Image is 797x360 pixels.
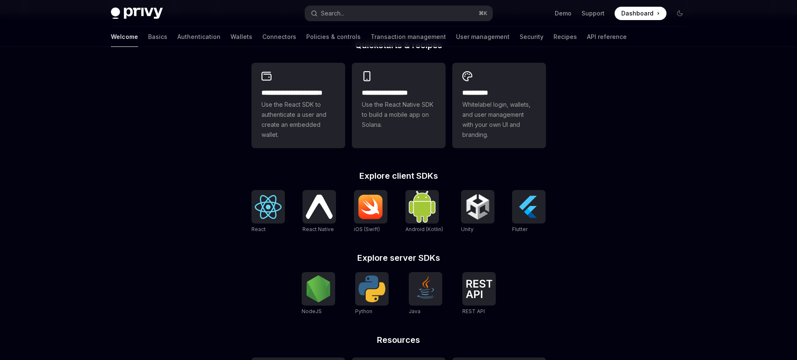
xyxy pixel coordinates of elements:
[512,226,528,232] span: Flutter
[111,27,138,47] a: Welcome
[405,226,443,232] span: Android (Kotlin)
[466,280,492,298] img: REST API
[251,336,546,344] h2: Resources
[555,9,571,18] a: Demo
[357,194,384,219] img: iOS (Swift)
[520,27,543,47] a: Security
[515,193,542,220] img: Flutter
[354,226,380,232] span: iOS (Swift)
[462,100,536,140] span: Whitelabel login, wallets, and user management with your own UI and branding.
[409,191,436,222] img: Android (Kotlin)
[251,190,285,234] a: ReactReact
[177,27,220,47] a: Authentication
[305,275,332,302] img: NodeJS
[462,308,485,314] span: REST API
[355,272,389,316] a: PythonPython
[461,226,474,232] span: Unity
[251,172,546,180] h2: Explore client SDKs
[462,272,496,316] a: REST APIREST API
[456,27,510,47] a: User management
[354,190,387,234] a: iOS (Swift)iOS (Swift)
[409,308,420,314] span: Java
[587,27,627,47] a: API reference
[355,308,372,314] span: Python
[231,27,252,47] a: Wallets
[412,275,439,302] img: Java
[262,27,296,47] a: Connectors
[554,27,577,47] a: Recipes
[261,100,335,140] span: Use the React SDK to authenticate a user and create an embedded wallet.
[111,8,163,19] img: dark logo
[371,27,446,47] a: Transaction management
[615,7,666,20] a: Dashboard
[359,275,385,302] img: Python
[362,100,436,130] span: Use the React Native SDK to build a mobile app on Solana.
[409,272,442,316] a: JavaJava
[251,226,266,232] span: React
[321,8,344,18] div: Search...
[512,190,546,234] a: FlutterFlutter
[251,254,546,262] h2: Explore server SDKs
[582,9,605,18] a: Support
[148,27,167,47] a: Basics
[621,9,653,18] span: Dashboard
[305,6,492,21] button: Open search
[405,190,443,234] a: Android (Kotlin)Android (Kotlin)
[464,193,491,220] img: Unity
[302,308,322,314] span: NodeJS
[352,63,446,148] a: **** **** **** ***Use the React Native SDK to build a mobile app on Solana.
[302,190,336,234] a: React NativeReact Native
[452,63,546,148] a: **** *****Whitelabel login, wallets, and user management with your own UI and branding.
[302,272,335,316] a: NodeJSNodeJS
[251,41,546,49] h2: Quickstarts & recipes
[255,195,282,219] img: React
[673,7,687,20] button: Toggle dark mode
[306,195,333,219] img: React Native
[461,190,495,234] a: UnityUnity
[302,226,334,232] span: React Native
[306,27,361,47] a: Policies & controls
[479,10,487,17] span: ⌘ K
